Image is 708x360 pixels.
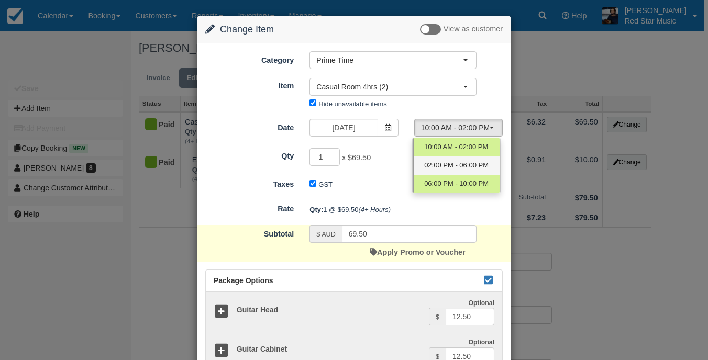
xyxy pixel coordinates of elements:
span: 02:00 PM - 06:00 PM [424,161,489,171]
h5: Guitar Head [229,306,429,314]
small: $ AUD [316,231,335,238]
strong: Optional [468,299,494,307]
em: (4+ Hours) [358,206,391,213]
button: Casual Room 4hrs (2) [309,78,477,96]
label: Category [197,51,302,66]
label: GST [318,181,333,188]
h5: Guitar Cabinet [229,345,429,353]
a: Apply Promo or Voucher [370,248,465,256]
input: Qty [309,148,340,166]
span: 10:00 AM - 02:00 PM [424,142,488,152]
div: 1 @ $69.50 [302,201,511,218]
label: Subtotal [197,225,302,240]
span: 06:00 PM - 10:00 PM [424,179,489,189]
small: $ [436,313,439,321]
label: Item [197,77,302,92]
span: x $69.50 [342,154,371,162]
button: Prime Time [309,51,477,69]
label: Date [197,119,302,133]
span: View as customer [444,25,503,33]
label: Rate [197,200,302,215]
button: 10:00 AM - 02:00 PM [414,119,503,137]
label: Taxes [197,175,302,190]
span: Change Item [220,24,274,35]
span: Casual Room 4hrs (2) [316,82,463,92]
span: Package Options [214,276,273,285]
label: Hide unavailable items [318,100,386,108]
span: Prime Time [316,55,463,65]
span: 10:00 AM - 02:00 PM [421,122,489,133]
a: Guitar Head Optional $ [206,292,502,332]
strong: Optional [468,339,494,346]
label: Qty [197,147,302,162]
strong: Qty [309,206,323,213]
